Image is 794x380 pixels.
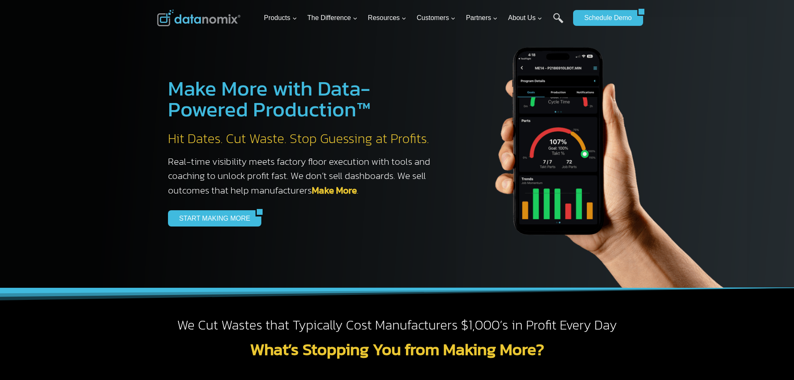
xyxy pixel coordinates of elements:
a: START MAKING MORE [168,210,256,226]
h2: What’s Stopping You from Making More? [157,341,637,357]
img: The Datanoix Mobile App available on Android and iOS Devices [456,17,747,288]
span: Partners [466,13,498,23]
a: Schedule Demo [573,10,637,26]
h2: Hit Dates. Cut Waste. Stop Guessing at Profits. [168,130,439,148]
img: Datanomix [157,10,240,26]
h3: Real-time visibility meets factory floor execution with tools and coaching to unlock profit fast.... [168,154,439,198]
span: Resources [368,13,406,23]
span: About Us [508,13,542,23]
h2: We Cut Wastes that Typically Cost Manufacturers $1,000’s in Profit Every Day [157,317,637,334]
span: Products [264,13,297,23]
h1: Make More with Data-Powered Production™ [168,78,439,120]
a: Make More [312,183,357,197]
span: Customers [417,13,456,23]
a: Search [553,13,564,32]
span: The Difference [307,13,358,23]
nav: Primary Navigation [260,5,569,32]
